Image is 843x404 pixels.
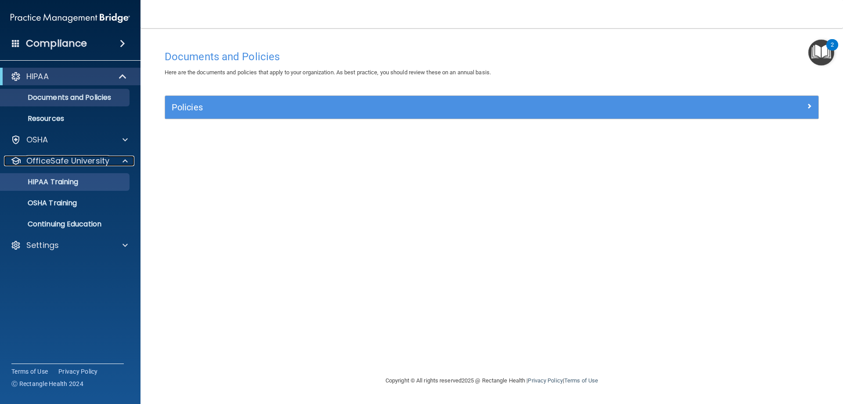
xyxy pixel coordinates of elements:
[172,102,648,112] h5: Policies
[6,178,78,186] p: HIPAA Training
[11,367,48,376] a: Terms of Use
[564,377,598,384] a: Terms of Use
[691,342,832,377] iframe: Drift Widget Chat Controller
[831,45,834,56] div: 2
[165,69,491,76] span: Here are the documents and policies that apply to your organization. As best practice, you should...
[6,199,77,207] p: OSHA Training
[331,367,652,395] div: Copyright © All rights reserved 2025 @ Rectangle Health | |
[6,93,126,102] p: Documents and Policies
[528,377,562,384] a: Privacy Policy
[26,240,59,251] p: Settings
[11,156,128,166] a: OfficeSafe University
[26,135,48,145] p: OSHA
[172,100,812,114] a: Policies
[11,379,83,388] span: Ⓒ Rectangle Health 2024
[11,71,127,82] a: HIPAA
[11,135,128,145] a: OSHA
[6,220,126,229] p: Continuing Education
[808,40,834,66] button: Open Resource Center, 2 new notifications
[6,114,126,123] p: Resources
[26,156,109,166] p: OfficeSafe University
[11,9,130,27] img: PMB logo
[165,51,819,62] h4: Documents and Policies
[58,367,98,376] a: Privacy Policy
[26,71,49,82] p: HIPAA
[26,37,87,50] h4: Compliance
[11,240,128,251] a: Settings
